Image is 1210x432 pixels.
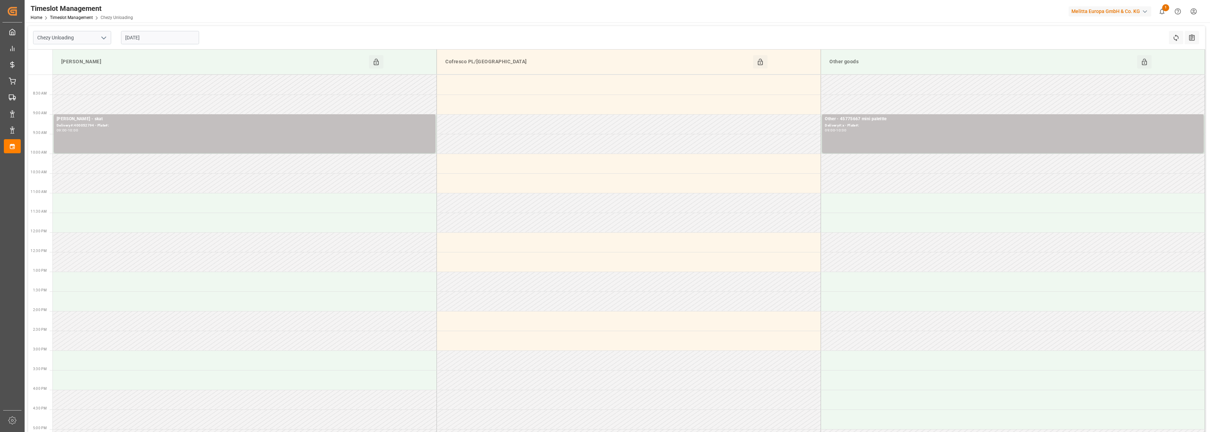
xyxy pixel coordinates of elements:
input: Type to search/select [33,31,111,44]
div: Melitta Europa GmbH & Co. KG [1069,6,1151,17]
div: 10:00 [836,129,846,132]
span: 1:30 PM [33,288,47,292]
span: 2:00 PM [33,308,47,312]
div: Timeslot Management [31,3,133,14]
div: Delivery#:x - Plate#: [825,123,1201,129]
span: 9:00 AM [33,111,47,115]
span: 11:30 AM [31,209,47,213]
button: Help Center [1170,4,1186,19]
div: [PERSON_NAME] - skat [57,116,433,123]
div: Cofresco PL/[GEOGRAPHIC_DATA] [442,55,753,69]
span: 11:00 AM [31,190,47,194]
div: - [67,129,68,132]
div: Delivery#:400052794 - Plate#: [57,123,433,129]
div: Other goods [827,55,1137,69]
span: 10:30 AM [31,170,47,174]
span: 2:30 PM [33,328,47,331]
span: 3:00 PM [33,347,47,351]
button: Melitta Europa GmbH & Co. KG [1069,5,1154,18]
input: DD-MM-YYYY [121,31,199,44]
span: 12:30 PM [31,249,47,253]
span: 3:30 PM [33,367,47,371]
div: 09:00 [57,129,67,132]
span: 1:00 PM [33,269,47,272]
a: Home [31,15,42,20]
div: [PERSON_NAME] [58,55,369,69]
div: 10:00 [68,129,78,132]
div: 09:00 [825,129,835,132]
span: 9:30 AM [33,131,47,135]
div: Other - 45775667 mini palettte [825,116,1201,123]
span: 4:30 PM [33,406,47,410]
span: 1 [1162,4,1169,11]
span: 5:00 PM [33,426,47,430]
a: Timeslot Management [50,15,93,20]
span: 12:00 PM [31,229,47,233]
button: show 1 new notifications [1154,4,1170,19]
span: 4:00 PM [33,387,47,391]
span: 10:00 AM [31,150,47,154]
div: - [835,129,836,132]
span: 8:30 AM [33,91,47,95]
button: open menu [98,32,109,43]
